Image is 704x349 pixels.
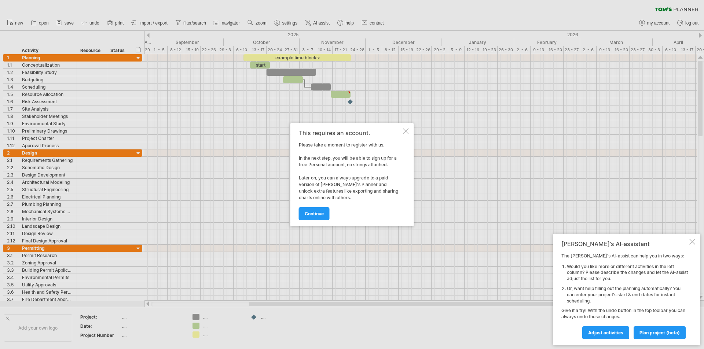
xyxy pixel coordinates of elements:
li: Or, want help filling out the planning automatically? You can enter your project's start & end da... [567,286,688,304]
div: [PERSON_NAME]'s AI-assistant [561,240,688,248]
div: This requires an account. [299,130,401,136]
span: plan project (beta) [639,330,680,335]
span: Adjust activities [588,330,623,335]
a: Adjust activities [582,326,629,339]
a: continue [299,207,330,220]
a: plan project (beta) [634,326,686,339]
div: The [PERSON_NAME]'s AI-assist can help you in two ways: Give it a try! With the undo button in th... [561,253,688,339]
span: continue [305,211,324,216]
li: Would you like more or different activities in the left column? Please describe the changes and l... [567,264,688,282]
div: Please take a moment to register with us. In the next step, you will be able to sign up for a fre... [299,130,401,220]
